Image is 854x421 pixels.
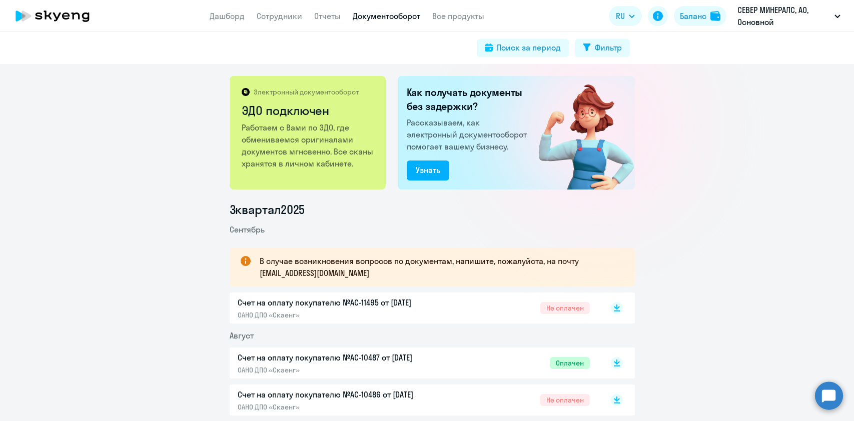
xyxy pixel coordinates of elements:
h2: Как получать документы без задержки? [407,85,531,113]
span: Сентябрь [230,224,265,234]
span: Не оплачен [540,302,590,314]
h2: ЭДО подключен [242,102,375,118]
div: Поиск за период [497,41,561,53]
p: В случае возникновения вопросов по документам, напишите, пожалуйста, на почту [EMAIL_ADDRESS][DOM... [260,255,617,279]
div: Баланс [680,10,706,22]
span: Август [230,330,254,340]
p: Счет на оплату покупателю №AC-11495 от [DATE] [238,296,448,308]
a: Дашборд [210,11,245,21]
a: Счет на оплату покупателю №AC-10487 от [DATE]ОАНО ДПО «Скаенг»Оплачен [238,351,590,374]
img: balance [710,11,720,21]
div: Узнать [416,164,440,176]
span: Не оплачен [540,394,590,406]
img: connected [522,76,635,189]
a: Счет на оплату покупателю №AC-11495 от [DATE]ОАНО ДПО «Скаенг»Не оплачен [238,296,590,319]
p: Счет на оплату покупателю №AC-10487 от [DATE] [238,351,448,363]
a: Документооборот [353,11,420,21]
button: Балансbalance [674,6,726,26]
li: 3 квартал 2025 [230,201,635,217]
div: Фильтр [595,41,622,53]
p: Работаем с Вами по ЭДО, где обмениваемся оригиналами документов мгновенно. Все сканы хранятся в л... [242,121,375,169]
a: Сотрудники [257,11,302,21]
button: СЕВЕР МИНЕРАЛС, АО, Основной [732,4,845,28]
button: RU [609,6,642,26]
p: Счет на оплату покупателю №AC-10486 от [DATE] [238,388,448,400]
a: Все продукты [432,11,484,21]
a: Отчеты [314,11,341,21]
p: Электронный документооборот [254,87,359,96]
p: ОАНО ДПО «Скаенг» [238,310,448,319]
a: Счет на оплату покупателю №AC-10486 от [DATE]ОАНО ДПО «Скаенг»Не оплачен [238,388,590,411]
button: Поиск за период [477,39,569,57]
button: Узнать [407,160,449,180]
p: СЕВЕР МИНЕРАЛС, АО, Основной [737,4,830,28]
button: Фильтр [575,39,630,57]
p: ОАНО ДПО «Скаенг» [238,402,448,411]
p: ОАНО ДПО «Скаенг» [238,365,448,374]
p: Рассказываем, как электронный документооборот помогает вашему бизнесу. [407,116,531,152]
span: Оплачен [550,357,590,369]
span: RU [616,10,625,22]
